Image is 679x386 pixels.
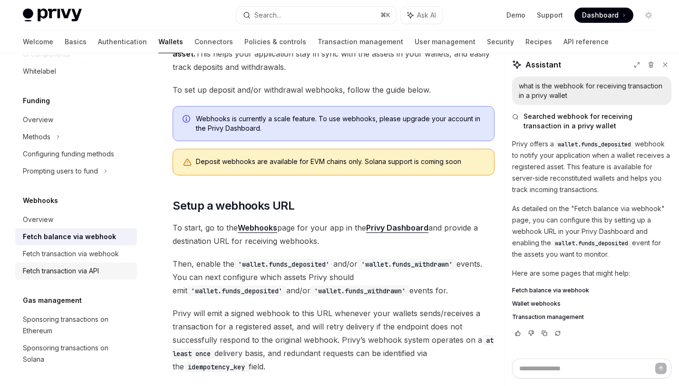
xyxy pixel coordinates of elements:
[506,10,525,20] a: Demo
[524,112,671,131] span: Searched webhook for receiving transaction in a privy wallet
[23,231,116,242] div: Fetch balance via webhook
[15,111,137,128] a: Overview
[183,115,192,125] svg: Info
[23,9,82,22] img: light logo
[23,295,82,306] h5: Gas management
[366,223,428,233] a: Privy Dashboard
[173,307,495,373] span: Privy will emit a signed webhook to this URL whenever your wallets sends/receives a transaction f...
[574,8,633,23] a: Dashboard
[512,313,671,321] a: Transaction management
[558,141,631,148] span: wallet.funds_deposited
[23,114,53,125] div: Overview
[15,339,137,368] a: Sponsoring transactions on Solana
[23,314,131,337] div: Sponsoring transactions on Ethereum
[23,342,131,365] div: Sponsoring transactions on Solana
[184,362,249,372] code: idempotency_key
[23,95,50,106] h5: Funding
[196,114,485,133] span: Webhooks is currently a scale feature. To use webhooks, please upgrade your account in the Privy ...
[512,268,671,279] p: Here are some pages that might help:
[512,138,671,195] p: Privy offers a webhook to notify your application when a wallet receives a registered asset. This...
[512,203,671,260] p: As detailed on the "Fetch balance via webhook" page, you can configure this by setting up a webho...
[537,10,563,20] a: Support
[15,63,137,80] a: Whitelabel
[98,30,147,53] a: Authentication
[641,8,656,23] button: Toggle dark mode
[173,198,294,213] span: Setup a webhooks URL
[15,262,137,280] a: Fetch transaction via API
[401,7,443,24] button: Ask AI
[487,30,514,53] a: Security
[196,157,485,167] div: Deposit webhooks are available for EVM chains only. Solana support is coming soon
[187,286,286,296] code: 'wallet.funds_deposited'
[23,248,119,260] div: Fetch transaction via webhook
[23,165,98,177] div: Prompting users to fund
[525,30,552,53] a: Recipes
[173,257,495,297] span: Then, enable the and/or events. You can next configure which assets Privy should emit and/or even...
[525,59,561,70] span: Assistant
[234,259,333,270] code: 'wallet.funds_deposited'
[236,7,396,24] button: Search...⌘K
[512,287,589,294] span: Fetch balance via webhook
[23,265,99,277] div: Fetch transaction via API
[194,30,233,53] a: Connectors
[173,221,495,248] span: To start, go to the page for your app in the and provide a destination URL for receiving webhooks.
[519,81,665,100] div: what is the webhook for receiving transaction in a privy wallet
[415,30,475,53] a: User management
[512,112,671,131] button: Searched webhook for receiving transaction in a privy wallet
[183,158,192,167] svg: Warning
[15,211,137,228] a: Overview
[173,83,495,96] span: To set up deposit and/or withdrawal webhooks, follow the guide below.
[655,363,667,374] button: Send message
[512,300,561,308] span: Wallet webhooks
[318,30,403,53] a: Transaction management
[582,10,619,20] span: Dashboard
[15,145,137,163] a: Configuring funding methods
[563,30,609,53] a: API reference
[23,131,50,143] div: Methods
[512,287,671,294] a: Fetch balance via webhook
[173,34,495,74] span: This helps your application stay in sync with the assets in your wallets, and easily track deposi...
[512,313,584,321] span: Transaction management
[15,228,137,245] a: Fetch balance via webhook
[417,10,436,20] span: Ask AI
[23,195,58,206] h5: Webhooks
[310,286,409,296] code: 'wallet.funds_withdrawn'
[23,30,53,53] a: Welcome
[158,30,183,53] a: Wallets
[238,223,277,233] a: Webhooks
[65,30,87,53] a: Basics
[254,10,281,21] div: Search...
[23,214,53,225] div: Overview
[358,259,456,270] code: 'wallet.funds_withdrawn'
[244,30,306,53] a: Policies & controls
[23,66,56,77] div: Whitelabel
[15,245,137,262] a: Fetch transaction via webhook
[380,11,390,19] span: ⌘ K
[512,300,671,308] a: Wallet webhooks
[555,240,628,247] span: wallet.funds_deposited
[15,311,137,339] a: Sponsoring transactions on Ethereum
[23,148,114,160] div: Configuring funding methods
